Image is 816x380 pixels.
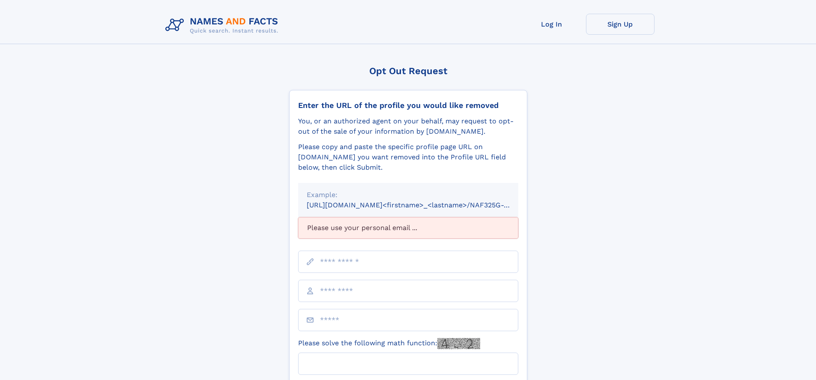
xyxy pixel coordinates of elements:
label: Please solve the following math function: [298,338,480,349]
div: You, or an authorized agent on your behalf, may request to opt-out of the sale of your informatio... [298,116,518,137]
a: Sign Up [586,14,655,35]
small: [URL][DOMAIN_NAME]<firstname>_<lastname>/NAF325G-xxxxxxxx [307,201,535,209]
img: Logo Names and Facts [162,14,285,37]
div: Enter the URL of the profile you would like removed [298,101,518,110]
div: Example: [307,190,510,200]
div: Please use your personal email ... [298,217,518,239]
div: Please copy and paste the specific profile page URL on [DOMAIN_NAME] you want removed into the Pr... [298,142,518,173]
div: Opt Out Request [289,66,527,76]
a: Log In [517,14,586,35]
